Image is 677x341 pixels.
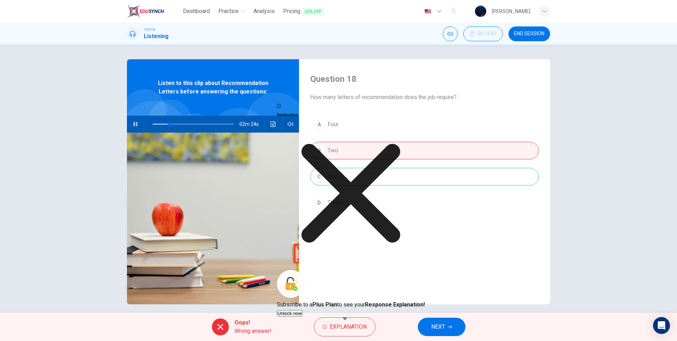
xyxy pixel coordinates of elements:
[254,7,275,16] span: Analysis
[283,7,324,16] span: Pricing
[277,111,425,119] h6: Explanation
[475,6,486,17] img: Profile picture
[218,7,239,16] span: Practice
[431,322,445,332] span: NEXT
[653,317,670,334] div: Open Intercom Messenger
[127,4,164,18] img: EduSynch logo
[234,318,272,327] span: Oops!
[144,32,169,41] h1: Listening
[277,310,303,317] button: Unlock now
[239,116,264,133] span: 02m 24s
[302,8,324,16] span: 25% OFF
[514,31,544,37] span: END SESSION
[277,300,425,309] p: Subscribe to a to see your
[443,26,458,41] div: Mute
[127,133,299,304] img: Listen to this clip about Recommendation Letters before answering the questions:
[478,31,497,37] span: 00:15:41
[183,7,210,16] span: Dashboard
[492,7,530,16] div: [PERSON_NAME]
[144,27,155,32] span: TOEFL®
[365,301,425,308] strong: Response Explanation!
[310,93,539,102] span: How many letters of recommendation does the job require?
[312,301,337,308] strong: Plus Plan
[423,9,432,14] img: en
[268,116,279,133] button: Click to see the audio transcription
[310,73,539,85] h4: Question 18
[463,26,503,41] div: Hide
[330,322,367,332] span: Explanation
[234,327,272,335] span: Wrong answer!
[150,79,276,96] span: Listen to this clip about Recommendation Letters before answering the questions:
